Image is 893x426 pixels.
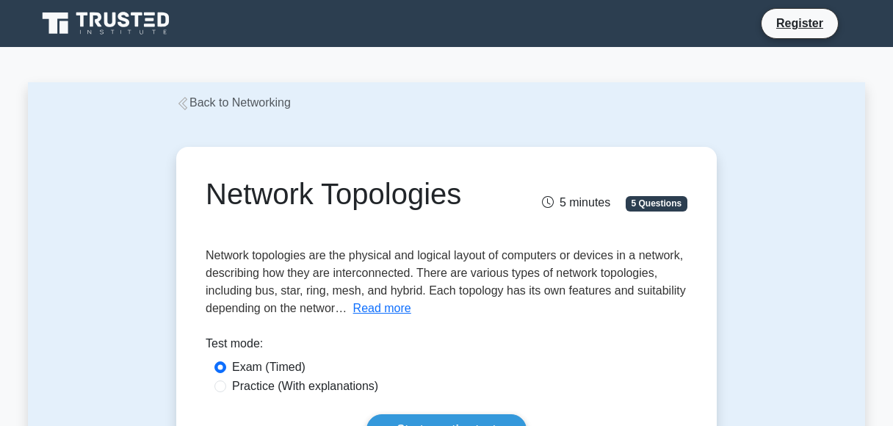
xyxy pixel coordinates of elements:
a: Back to Networking [176,96,291,109]
a: Register [767,14,832,32]
h1: Network Topologies [206,176,521,212]
span: 5 minutes [542,196,610,209]
label: Practice (With explanations) [232,378,378,395]
div: Test mode: [206,335,687,358]
label: Exam (Timed) [232,358,305,376]
button: Read more [353,300,411,317]
span: 5 Questions [626,196,687,211]
span: Network topologies are the physical and logical layout of computers or devices in a network, desc... [206,249,686,314]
